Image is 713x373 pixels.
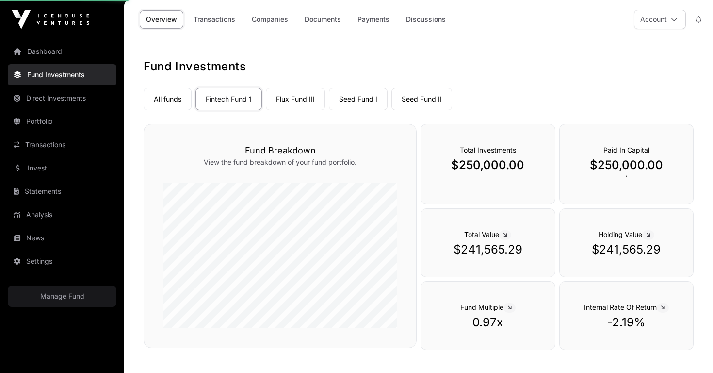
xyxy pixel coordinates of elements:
p: -2.19% [579,315,674,330]
a: Transactions [187,10,242,29]
a: Seed Fund II [391,88,452,110]
span: Paid In Capital [603,146,649,154]
span: Holding Value [599,230,654,238]
p: $241,565.29 [440,242,535,257]
p: $250,000.00 [440,157,535,173]
a: Fund Investments [8,64,116,85]
a: Discussions [400,10,452,29]
p: $241,565.29 [579,242,674,257]
a: Manage Fund [8,286,116,307]
a: Statements [8,181,116,202]
h3: Fund Breakdown [163,144,397,157]
a: Portfolio [8,111,116,132]
iframe: Chat Widget [664,326,713,373]
a: Documents [298,10,347,29]
a: Direct Investments [8,87,116,109]
div: ` [559,124,694,204]
a: Analysis [8,204,116,225]
a: Seed Fund I [329,88,388,110]
span: Total Investments [460,146,516,154]
p: $250,000.00 [579,157,674,173]
p: 0.97x [440,315,535,330]
img: Icehouse Ventures Logo [12,10,89,29]
a: All funds [144,88,192,110]
p: View the fund breakdown of your fund portfolio. [163,157,397,167]
a: Invest [8,157,116,179]
button: Account [634,10,686,29]
a: Transactions [8,134,116,155]
span: Fund Multiple [460,303,516,311]
a: Payments [351,10,396,29]
a: Settings [8,251,116,272]
a: Flux Fund III [266,88,325,110]
a: Overview [140,10,183,29]
span: Total Value [464,230,511,238]
a: Fintech Fund 1 [195,88,262,110]
a: Companies [245,10,294,29]
a: News [8,227,116,249]
a: Dashboard [8,41,116,62]
span: Internal Rate Of Return [584,303,669,311]
h1: Fund Investments [144,59,694,74]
